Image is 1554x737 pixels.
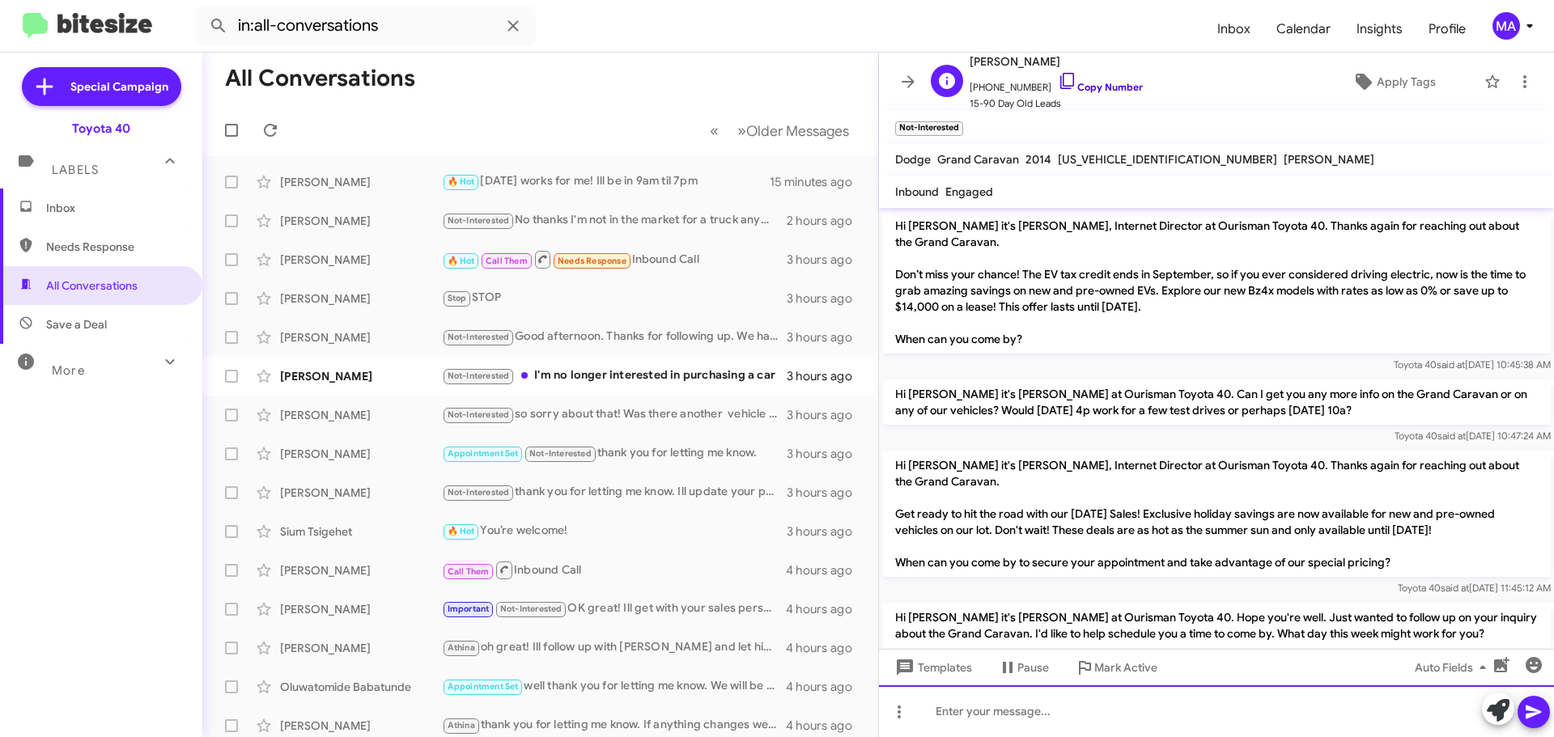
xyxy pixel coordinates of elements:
[1437,358,1465,371] span: said at
[22,67,181,106] a: Special Campaign
[787,290,865,307] div: 3 hours ago
[442,405,787,424] div: so sorry about that! Was there another vehicle that you would be interested in? Was it the price ...
[46,239,184,255] span: Needs Response
[882,603,1551,648] p: Hi [PERSON_NAME] it's [PERSON_NAME] at Ourisman Toyota 40. Hope you're well. Just wanted to follo...
[1398,582,1551,594] span: Toyota 40 [DATE] 11:45:12 AM
[448,448,519,459] span: Appointment Set
[970,71,1143,95] span: [PHONE_NUMBER]
[787,407,865,423] div: 3 hours ago
[770,174,865,190] div: 15 minutes ago
[448,371,510,381] span: Not-Interested
[280,213,442,229] div: [PERSON_NAME]
[1492,12,1520,40] div: MA
[1094,653,1157,682] span: Mark Active
[448,409,510,420] span: Not-Interested
[46,277,138,294] span: All Conversations
[895,121,963,136] small: Not-Interested
[448,566,490,577] span: Call Them
[442,328,787,346] div: Good afternoon. Thanks for following up. We have already purchased a van. Appreciate all your eff...
[787,485,865,501] div: 3 hours ago
[787,329,865,345] div: 3 hours ago
[448,256,475,266] span: 🔥 Hot
[1344,6,1416,53] a: Insights
[196,6,536,45] input: Search
[46,316,107,332] span: Save a Deal
[895,152,931,167] span: Dodge
[710,121,719,141] span: «
[442,444,787,463] div: thank you for letting me know.
[737,121,746,141] span: »
[970,95,1143,112] span: 15-90 Day Old Leads
[945,184,993,199] span: Engaged
[448,642,475,653] span: Athina
[1437,430,1466,442] span: said at
[787,523,865,540] div: 3 hours ago
[280,679,442,695] div: Oluwatomide Babatunde
[448,526,475,536] span: 🔥 Hot
[1402,653,1505,682] button: Auto Fields
[882,211,1551,354] p: Hi [PERSON_NAME] it's [PERSON_NAME], Internet Director at Ourisman Toyota 40. Thanks again for re...
[448,176,475,187] span: 🔥 Hot
[786,601,865,617] div: 4 hours ago
[280,601,442,617] div: [PERSON_NAME]
[442,211,787,230] div: No thanks I'm not in the market for a truck anymore
[1395,430,1551,442] span: Toyota 40 [DATE] 10:47:24 AM
[728,114,859,147] button: Next
[558,256,626,266] span: Needs Response
[448,720,475,731] span: Athina
[1017,653,1049,682] span: Pause
[442,249,787,269] div: Inbound Call
[1479,12,1536,40] button: MA
[448,604,490,614] span: Important
[500,604,563,614] span: Not-Interested
[442,560,786,580] div: Inbound Call
[937,152,1019,167] span: Grand Caravan
[1415,653,1492,682] span: Auto Fields
[1204,6,1263,53] a: Inbox
[442,172,770,191] div: [DATE] works for me! Ill be in 9am til 7pm
[970,52,1143,71] span: [PERSON_NAME]
[1416,6,1479,53] a: Profile
[448,215,510,226] span: Not-Interested
[448,487,510,498] span: Not-Interested
[442,599,786,618] div: OK great! Ill get with your sales person and get an updated proposal!
[442,289,787,307] div: STOP
[280,446,442,462] div: [PERSON_NAME]
[786,640,865,656] div: 4 hours ago
[280,174,442,190] div: [PERSON_NAME]
[787,368,865,384] div: 3 hours ago
[700,114,728,147] button: Previous
[892,653,972,682] span: Templates
[1062,653,1170,682] button: Mark Active
[280,329,442,345] div: [PERSON_NAME]
[787,446,865,462] div: 3 hours ago
[1263,6,1344,53] a: Calendar
[280,252,442,268] div: [PERSON_NAME]
[52,363,85,378] span: More
[442,522,787,540] div: You’re welcome!
[1058,152,1277,167] span: [US_VEHICLE_IDENTIFICATION_NUMBER]
[787,213,865,229] div: 2 hours ago
[879,653,985,682] button: Templates
[280,718,442,734] div: [PERSON_NAME]
[448,681,519,692] span: Appointment Set
[280,407,442,423] div: [PERSON_NAME]
[786,718,865,734] div: 4 hours ago
[1058,81,1143,93] a: Copy Number
[280,640,442,656] div: [PERSON_NAME]
[280,523,442,540] div: Sium Tsigehet
[448,293,467,303] span: Stop
[442,638,786,657] div: oh great! Ill follow up with [PERSON_NAME] and let him know we spoke and you are waiting. We will...
[787,252,865,268] div: 3 hours ago
[1284,152,1374,167] span: [PERSON_NAME]
[225,66,415,91] h1: All Conversations
[1377,67,1436,96] span: Apply Tags
[529,448,592,459] span: Not-Interested
[70,78,168,95] span: Special Campaign
[786,679,865,695] div: 4 hours ago
[1394,358,1551,371] span: Toyota 40 [DATE] 10:45:38 AM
